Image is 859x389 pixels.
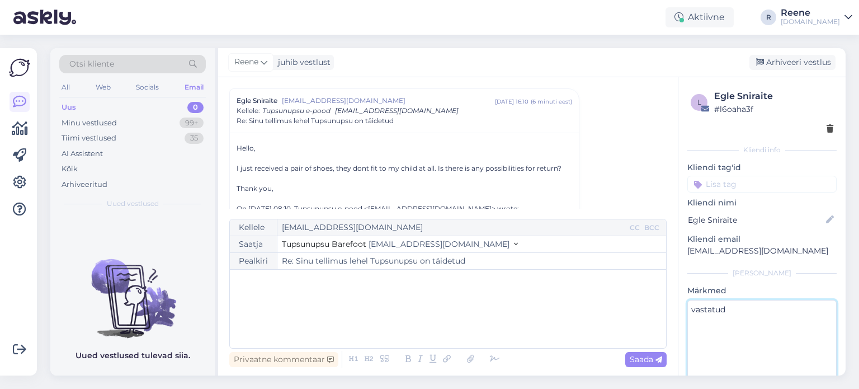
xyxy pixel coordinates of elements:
[627,223,642,233] div: CC
[180,118,204,129] div: 99+
[282,96,495,106] span: [EMAIL_ADDRESS][DOMAIN_NAME]
[234,56,258,68] span: Reene
[687,176,837,193] input: Lisa tag
[69,58,114,70] span: Otsi kliente
[687,245,837,257] p: [EMAIL_ADDRESS][DOMAIN_NAME]
[687,145,837,155] div: Kliendi info
[50,239,215,340] img: No chats
[688,214,824,226] input: Lisa nimi
[642,223,662,233] div: BCC
[687,233,837,245] p: Kliendi email
[687,268,837,278] div: [PERSON_NAME]
[230,253,277,269] div: Pealkiri
[697,98,701,106] span: l
[230,236,277,252] div: Saatja
[531,97,572,106] div: ( 6 minuti eest )
[781,17,840,26] div: [DOMAIN_NAME]
[687,162,837,174] p: Kliendi tag'id
[62,133,116,144] div: Tiimi vestlused
[666,7,734,27] div: Aktiivne
[62,118,117,129] div: Minu vestlused
[369,239,509,249] span: [EMAIL_ADDRESS][DOMAIN_NAME]
[714,103,833,115] div: # l6oaha3f
[687,197,837,209] p: Kliendi nimi
[185,133,204,144] div: 35
[262,106,331,115] span: Tupsunupsu e-pood
[282,239,366,249] span: Tupsunupsu Barefoot
[335,106,459,115] span: [EMAIL_ADDRESS][DOMAIN_NAME]
[277,253,666,269] input: Write subject here...
[62,179,107,190] div: Arhiveeritud
[237,96,277,106] span: Egle Sniraite
[781,8,840,17] div: Reene
[237,106,260,115] span: Kellele :
[749,55,836,70] div: Arhiveeri vestlus
[237,204,572,224] blockquote: On [DATE] 08:10, Tupsunupsu e-pood <[EMAIL_ADDRESS][DOMAIN_NAME]> wrote:
[277,219,627,236] input: Recepient...
[237,184,572,194] div: Thank you,
[182,80,206,95] div: Email
[230,219,277,236] div: Kellele
[75,350,190,362] p: Uued vestlused tulevad siia.
[62,148,103,160] div: AI Assistent
[9,57,30,78] img: Askly Logo
[761,10,776,25] div: R
[237,116,394,126] span: Re: Sinu tellimus lehel Tupsunupsu on täidetud
[687,285,837,297] p: Märkmed
[107,199,159,209] span: Uued vestlused
[229,352,338,367] div: Privaatne kommentaar
[781,8,852,26] a: Reene[DOMAIN_NAME]
[273,57,331,68] div: juhib vestlust
[93,80,113,95] div: Web
[187,102,204,113] div: 0
[282,238,518,250] button: Tupsunupsu Barefoot [EMAIL_ADDRESS][DOMAIN_NAME]
[62,163,78,175] div: Kõik
[714,90,833,103] div: Egle Sniraite
[59,80,72,95] div: All
[630,354,662,364] span: Saada
[62,102,76,113] div: Uus
[134,80,161,95] div: Socials
[495,97,528,106] div: [DATE] 16:10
